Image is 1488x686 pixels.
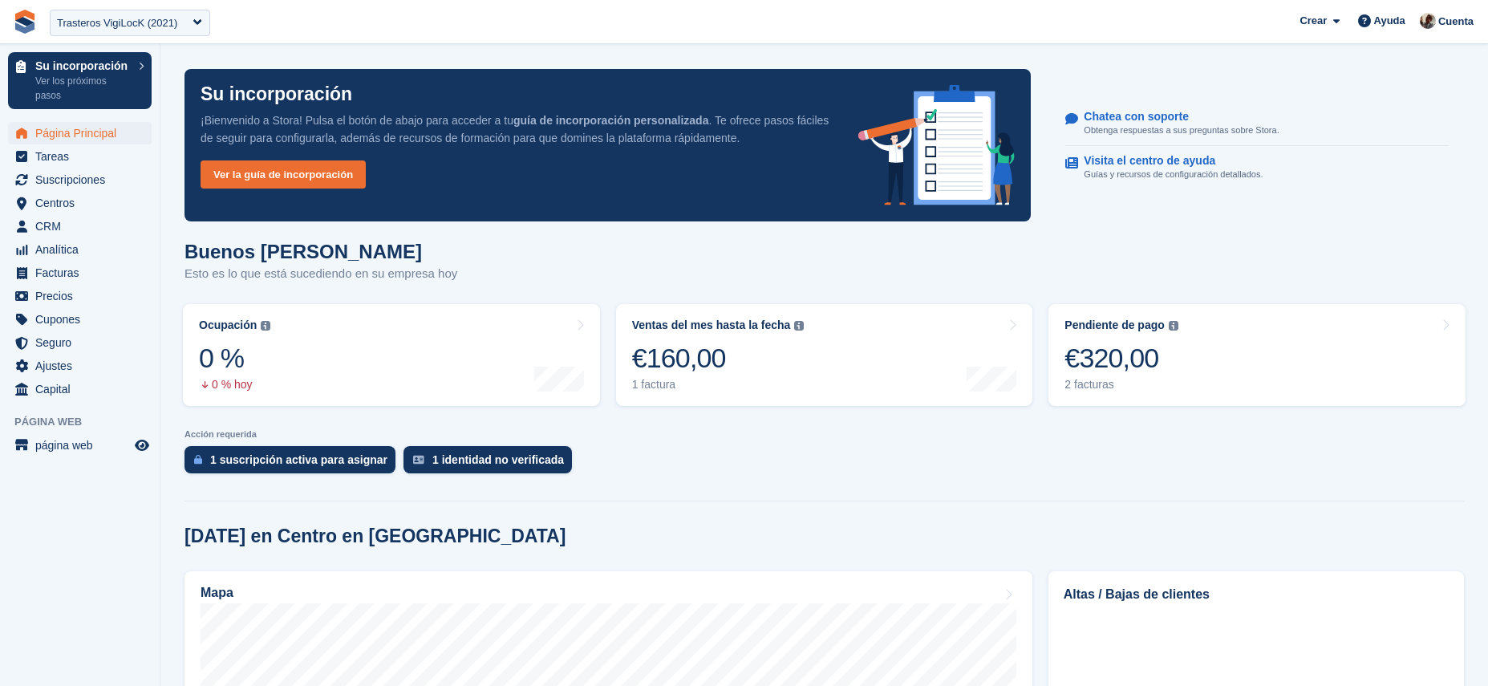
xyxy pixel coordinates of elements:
div: Trasteros VigiLocK (2021) [57,15,177,31]
div: 2 facturas [1064,378,1178,392]
span: Suscripciones [35,168,132,191]
p: Ver los próximos pasos [35,74,131,103]
a: menu [8,331,152,354]
span: CRM [35,215,132,237]
p: Esto es lo que está sucediendo en su empresa hoy [184,265,457,283]
a: menu [8,285,152,307]
span: Analítica [35,238,132,261]
div: 1 factura [632,378,805,392]
span: página web [35,434,132,457]
a: menu [8,215,152,237]
a: menu [8,262,152,284]
p: Su incorporación [201,85,352,104]
img: active_subscription_to_allocate_icon-d502201f5373d7db506a760aba3b589e785aa758c864c3986d89f69b8ff3... [194,454,202,465]
span: Facturas [35,262,132,284]
img: icon-info-grey-7440780725fd019a000dd9b08b2336e03edf1995a4989e88bcd33f0948082b44.svg [261,321,270,331]
div: Pendiente de pago [1064,319,1164,332]
a: menu [8,355,152,377]
p: Guías y recursos de configuración detallados. [1084,168,1263,181]
span: Página Principal [35,122,132,144]
p: Obtenga respuestas a sus preguntas sobre Stora. [1084,124,1279,137]
a: 1 suscripción activa para asignar [184,446,403,481]
div: €160,00 [632,342,805,375]
span: Precios [35,285,132,307]
img: Patrick Blanc [1420,13,1436,29]
a: menu [8,168,152,191]
span: Seguro [35,331,132,354]
img: stora-icon-8386f47178a22dfd0bd8f6a31ec36ba5ce8667c1dd55bd0f319d3a0aa187defe.svg [13,10,37,34]
div: 1 identidad no verificada [432,453,564,466]
span: Cupones [35,308,132,331]
a: Vista previa de la tienda [132,436,152,455]
span: Crear [1299,13,1327,29]
a: Visita el centro de ayuda Guías y recursos de configuración detallados. [1065,146,1449,189]
h1: Buenos [PERSON_NAME] [184,241,457,262]
span: Centros [35,192,132,214]
a: menu [8,308,152,331]
a: 1 identidad no verificada [403,446,580,481]
span: Capital [35,378,132,400]
img: icon-info-grey-7440780725fd019a000dd9b08b2336e03edf1995a4989e88bcd33f0948082b44.svg [1169,321,1178,331]
p: Visita el centro de ayuda [1084,154,1250,168]
h2: [DATE] en Centro en [GEOGRAPHIC_DATA] [184,526,566,547]
span: Ajustes [35,355,132,377]
a: Pendiente de pago €320,00 2 facturas [1048,304,1466,406]
div: Ocupación [199,319,257,332]
span: Ayuda [1374,13,1405,29]
img: onboarding-info-6c161a55d2c0e0a8cae90662b2fe09162a5109e8cc188191df67fb4f79e88e88.svg [858,85,1016,205]
a: menú [8,434,152,457]
div: 0 % [199,342,270,375]
a: Ventas del mes hasta la fecha €160,00 1 factura [616,304,1033,406]
span: Página web [14,414,160,430]
span: Cuenta [1438,14,1474,30]
a: Ver la guía de incorporación [201,160,366,189]
a: menu [8,145,152,168]
p: Chatea con soporte [1084,110,1266,124]
a: menu [8,238,152,261]
a: menu [8,192,152,214]
a: Chatea con soporte Obtenga respuestas a sus preguntas sobre Stora. [1065,102,1449,146]
p: ¡Bienvenido a Stora! Pulsa el botón de abajo para acceder a tu . Te ofrece pasos fáciles de segui... [201,112,833,147]
div: €320,00 [1064,342,1178,375]
h2: Mapa [201,586,233,600]
div: Ventas del mes hasta la fecha [632,319,791,332]
a: menu [8,378,152,400]
strong: guía de incorporación personalizada [513,114,709,127]
img: icon-info-grey-7440780725fd019a000dd9b08b2336e03edf1995a4989e88bcd33f0948082b44.svg [794,321,804,331]
a: menu [8,122,152,144]
p: Su incorporación [35,60,131,71]
img: verify_identity-adf6edd0f0f0b5bbfe63781bf79b02c33cf7c696d77639b501bdc392416b5a36.svg [413,455,424,465]
div: 1 suscripción activa para asignar [210,453,387,466]
a: Su incorporación Ver los próximos pasos [8,52,152,109]
span: Tareas [35,145,132,168]
p: Acción requerida [184,429,1464,440]
a: Ocupación 0 % 0 % hoy [183,304,600,406]
div: 0 % hoy [199,378,270,392]
h2: Altas / Bajas de clientes [1064,585,1449,604]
